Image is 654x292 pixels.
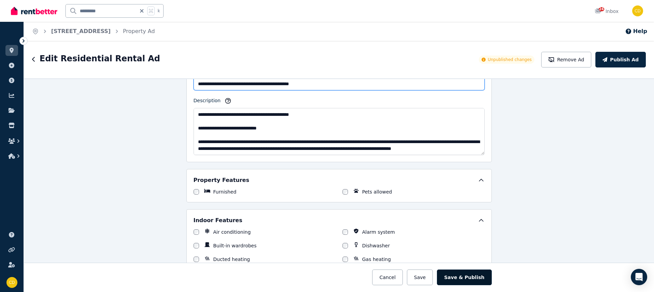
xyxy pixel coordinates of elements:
[51,28,111,34] a: [STREET_ADDRESS]
[40,53,160,64] h1: Edit Residential Rental Ad
[631,269,647,285] div: Open Intercom Messenger
[157,8,160,14] span: k
[625,27,647,35] button: Help
[599,7,604,11] span: 24
[541,52,591,67] button: Remove Ad
[488,57,532,62] span: Unpublished changes
[362,229,395,235] label: Alarm system
[362,188,392,195] label: Pets allowed
[213,229,251,235] label: Air conditioning
[595,52,646,67] button: Publish Ad
[372,270,402,285] button: Cancel
[123,28,155,34] a: Property Ad
[11,6,57,16] img: RentBetter
[407,270,433,285] button: Save
[6,277,17,288] img: Chris Dimitropoulos
[194,97,221,107] label: Description
[213,188,237,195] label: Furnished
[362,256,391,263] label: Gas heating
[213,242,257,249] label: Built-in wardrobes
[437,270,491,285] button: Save & Publish
[24,22,163,41] nav: Breadcrumb
[194,176,249,184] h5: Property Features
[632,5,643,16] img: Chris Dimitropoulos
[213,256,250,263] label: Ducted heating
[194,216,242,225] h5: Indoor Features
[595,8,619,15] div: Inbox
[362,242,390,249] label: Dishwasher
